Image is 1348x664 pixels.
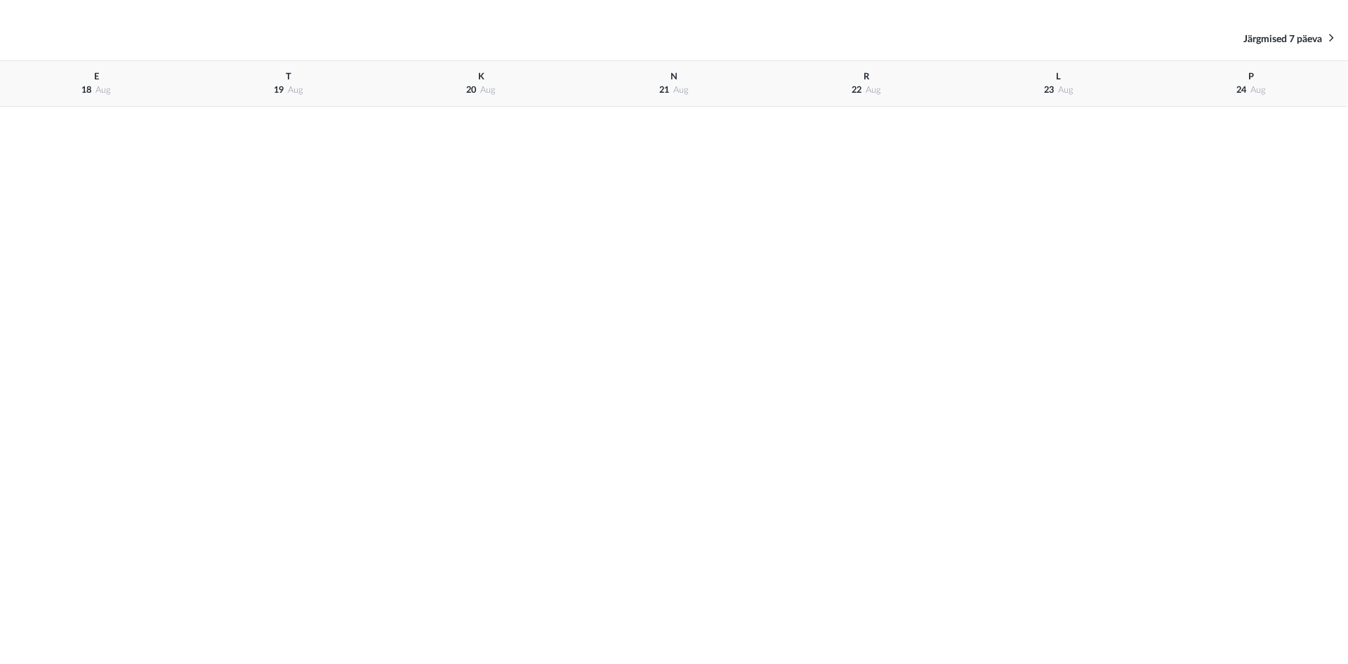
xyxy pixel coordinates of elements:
span: aug [288,86,303,94]
span: T [286,72,291,81]
span: Järgmised 7 päeva [1243,34,1322,44]
span: 18 [81,86,91,94]
span: P [1248,72,1254,81]
span: 22 [852,86,861,94]
a: Järgmised 7 päeva [1243,31,1334,46]
span: aug [673,86,689,94]
span: 21 [659,86,669,94]
span: aug [866,86,881,94]
span: 23 [1044,86,1054,94]
span: 19 [274,86,284,94]
span: aug [1250,86,1266,94]
span: R [864,72,869,81]
span: K [478,72,484,81]
span: N [670,72,678,81]
span: aug [480,86,496,94]
span: aug [95,86,111,94]
span: L [1056,72,1061,81]
span: 20 [466,86,476,94]
span: 24 [1236,86,1246,94]
span: E [94,72,99,81]
span: aug [1058,86,1073,94]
